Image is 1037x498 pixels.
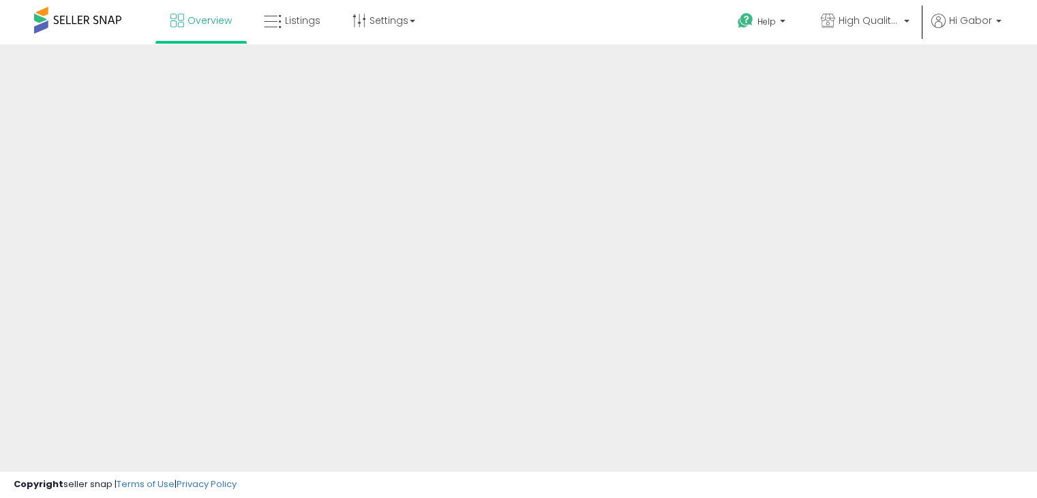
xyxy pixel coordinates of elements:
[14,478,237,491] div: seller snap | |
[737,12,754,29] i: Get Help
[285,14,320,27] span: Listings
[117,478,175,490] a: Terms of Use
[931,14,1002,44] a: Hi Gabor
[949,14,992,27] span: Hi Gabor
[177,478,237,490] a: Privacy Policy
[757,16,776,27] span: Help
[187,14,232,27] span: Overview
[14,478,63,490] strong: Copyright
[839,14,900,27] span: High Quality Good Prices
[727,2,799,44] a: Help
